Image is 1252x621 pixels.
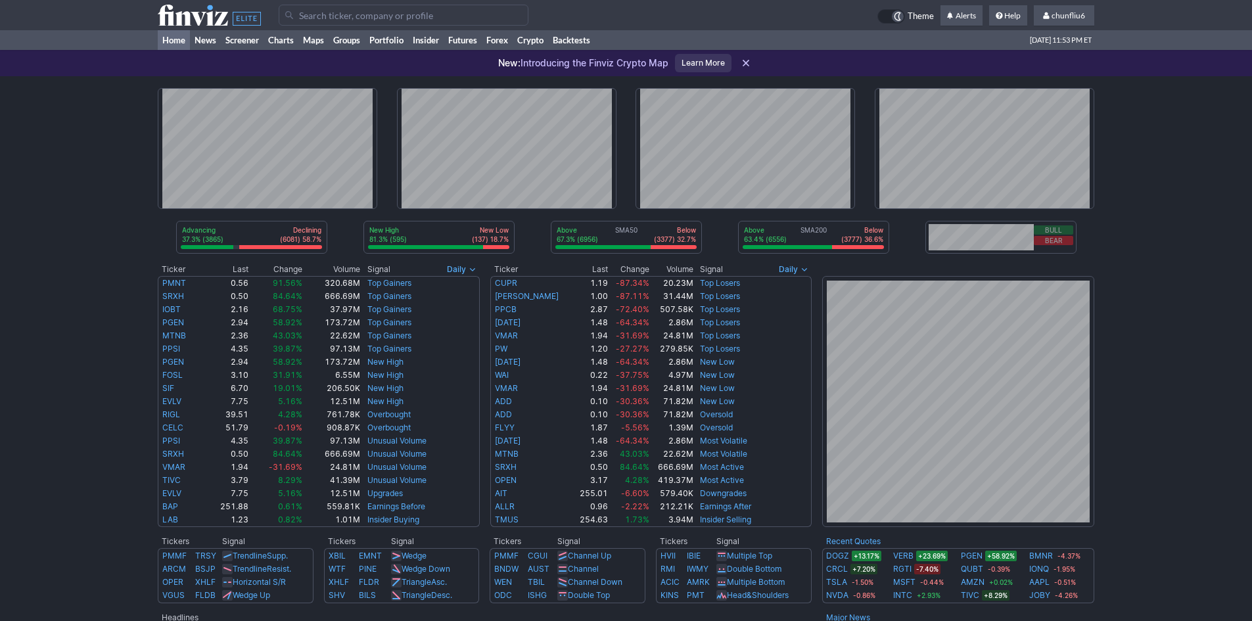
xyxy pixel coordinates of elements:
[568,551,611,561] a: Channel Up
[367,449,427,459] a: Unusual Volume
[826,563,848,576] a: CRCL
[162,317,184,327] a: PGEN
[495,331,518,340] a: VMAR
[893,576,916,589] a: MSFT
[744,225,787,235] p: Above
[367,462,427,472] a: Unusual Volume
[472,225,509,235] p: New Low
[650,329,694,342] td: 24.81M
[303,316,360,329] td: 173.72M
[273,331,302,340] span: 43.03%
[961,576,985,589] a: AMZN
[303,382,360,395] td: 206.50K
[303,263,360,276] th: Volume
[203,303,249,316] td: 2.16
[273,304,302,314] span: 68.75%
[528,551,547,561] a: CGUI
[1029,589,1050,602] a: JOBY
[162,436,180,446] a: PPSI
[650,408,694,421] td: 71.82M
[779,263,798,276] span: Daily
[203,395,249,408] td: 7.75
[495,423,515,432] a: FLYY
[367,331,411,340] a: Top Gainers
[650,434,694,448] td: 2.86M
[273,278,302,288] span: 91.56%
[303,369,360,382] td: 6.55M
[203,369,249,382] td: 3.10
[203,382,249,395] td: 6.70
[513,30,548,50] a: Crypto
[573,408,609,421] td: 0.10
[303,329,360,342] td: 22.62M
[620,462,649,472] span: 84.64%
[650,421,694,434] td: 1.39M
[573,474,609,487] td: 3.17
[367,488,403,498] a: Upgrades
[195,564,216,574] a: BSJP
[233,577,286,587] a: Horizontal S/R
[650,461,694,474] td: 666.69M
[273,344,302,354] span: 39.87%
[329,551,346,561] a: XBIL
[367,357,404,367] a: New High
[826,589,848,602] a: NVDA
[498,57,668,70] p: Introducing the Finviz Crypto Map
[700,488,747,498] a: Downgrades
[961,549,983,563] a: PGEN
[280,225,321,235] p: Declining
[1034,225,1073,235] button: Bull
[274,423,302,432] span: -0.19%
[573,303,609,316] td: 2.87
[359,577,379,587] a: FLDR
[727,590,789,600] a: Head&Shoulders
[402,577,447,587] a: TriangleAsc.
[367,304,411,314] a: Top Gainers
[359,564,377,574] a: PINE
[369,225,407,235] p: New High
[203,434,249,448] td: 4.35
[650,474,694,487] td: 419.37M
[495,396,512,406] a: ADD
[495,370,509,380] a: WAI
[650,369,694,382] td: 4.97M
[940,5,983,26] a: Alerts
[273,383,302,393] span: 19.01%
[675,54,731,72] a: Learn More
[365,30,408,50] a: Portfolio
[303,356,360,369] td: 173.72M
[303,276,360,290] td: 320.68M
[367,264,390,275] span: Signal
[573,434,609,448] td: 1.48
[650,356,694,369] td: 2.86M
[661,551,676,561] a: HVII
[743,225,885,245] div: SMA200
[555,225,697,245] div: SMA50
[700,423,733,432] a: Oversold
[700,409,733,419] a: Oversold
[495,344,507,354] a: PW
[329,590,345,600] a: SHV
[367,370,404,380] a: New High
[162,501,178,511] a: BAP
[273,317,302,327] span: 58.92%
[431,577,447,587] span: Asc.
[573,316,609,329] td: 1.48
[616,396,649,406] span: -30.36%
[700,317,740,327] a: Top Losers
[495,436,521,446] a: [DATE]
[182,235,223,244] p: 37.3% (3865)
[495,278,517,288] a: CUPR
[687,564,708,574] a: IWMY
[233,551,288,561] a: TrendlineSupp.
[727,551,772,561] a: Multiple Top
[893,589,912,602] a: INTC
[616,370,649,380] span: -37.75%
[661,564,675,574] a: RMI
[573,276,609,290] td: 1.19
[568,577,622,587] a: Channel Down
[303,303,360,316] td: 37.97M
[616,278,649,288] span: -87.34%
[700,475,744,485] a: Most Active
[877,9,934,24] a: Theme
